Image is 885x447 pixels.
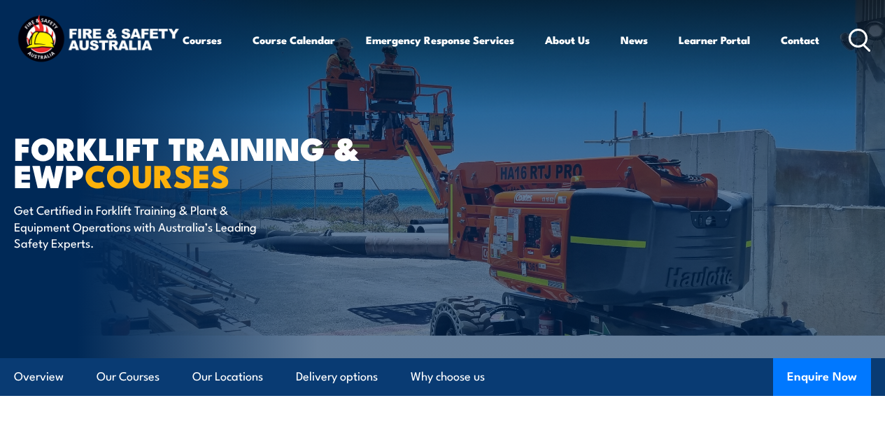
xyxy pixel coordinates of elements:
p: Get Certified in Forklift Training & Plant & Equipment Operations with Australia’s Leading Safety... [14,201,269,250]
a: Learner Portal [679,23,750,57]
a: Contact [781,23,819,57]
a: Emergency Response Services [366,23,514,57]
a: Our Locations [192,358,263,395]
button: Enquire Now [773,358,871,396]
a: News [621,23,648,57]
strong: COURSES [85,150,229,199]
h1: Forklift Training & EWP [14,134,360,188]
a: About Us [545,23,590,57]
a: Courses [183,23,222,57]
a: Delivery options [296,358,378,395]
a: Our Courses [97,358,160,395]
a: Overview [14,358,64,395]
a: Why choose us [411,358,485,395]
a: Course Calendar [253,23,335,57]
